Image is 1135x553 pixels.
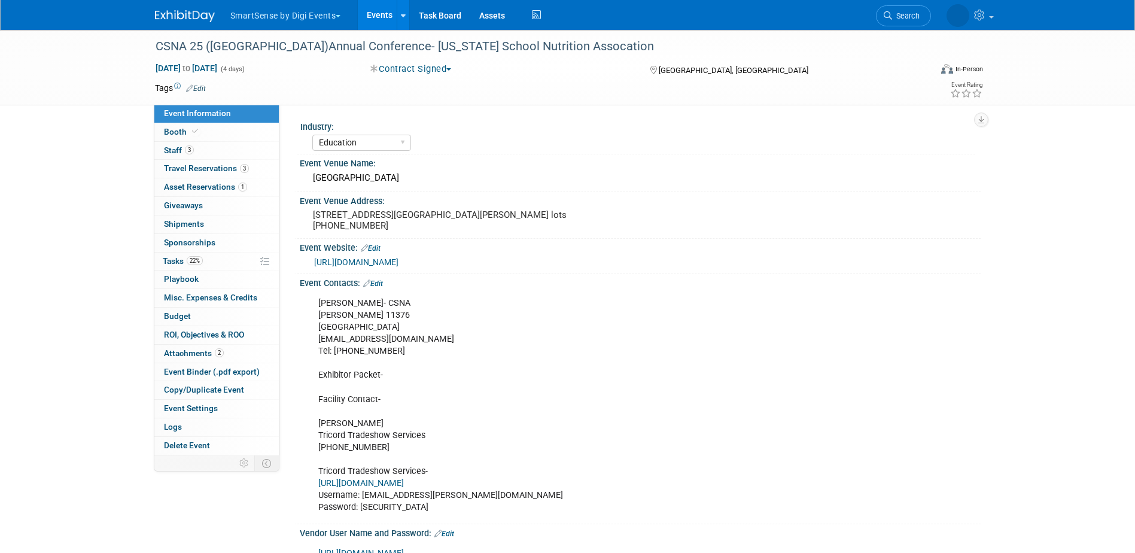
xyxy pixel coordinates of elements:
span: Booth [164,127,200,136]
a: [URL][DOMAIN_NAME] [318,478,404,488]
span: 1 [238,183,247,192]
span: Budget [164,311,191,321]
a: Shipments [154,215,279,233]
div: CSNA 25 ([GEOGRAPHIC_DATA])Annual Conference- [US_STATE] School Nutrition Assocation [151,36,913,57]
a: Giveaways [154,197,279,215]
a: Event Information [154,105,279,123]
td: Tags [155,82,206,94]
a: Edit [363,279,383,288]
div: Event Contacts: [300,274,981,290]
span: Event Information [164,108,231,118]
a: Copy/Duplicate Event [154,381,279,399]
a: Travel Reservations3 [154,160,279,178]
div: Event Venue Name: [300,154,981,169]
span: Logs [164,422,182,432]
span: 3 [185,145,194,154]
a: [URL][DOMAIN_NAME] [314,257,398,267]
td: Toggle Event Tabs [254,455,279,471]
span: 2 [215,348,224,357]
span: Delete Event [164,440,210,450]
span: Copy/Duplicate Event [164,385,244,394]
pre: [STREET_ADDRESS][GEOGRAPHIC_DATA][PERSON_NAME] lots [PHONE_NUMBER] [313,209,570,231]
span: Misc. Expenses & Credits [164,293,257,302]
span: to [181,63,192,73]
span: Sponsorships [164,238,215,247]
a: Edit [434,530,454,538]
span: Search [892,11,920,20]
span: 3 [240,164,249,173]
a: Logs [154,418,279,436]
a: Budget [154,308,279,326]
span: Event Settings [164,403,218,413]
a: Playbook [154,271,279,288]
i: Booth reservation complete [192,128,198,135]
span: Playbook [164,274,199,284]
img: Format-Inperson.png [941,64,953,74]
a: Edit [361,244,381,253]
a: Staff3 [154,142,279,160]
img: ExhibitDay [155,10,215,22]
div: Event Format [860,62,984,80]
span: Staff [164,145,194,155]
a: Delete Event [154,437,279,455]
img: Abby Allison [947,4,969,27]
span: Asset Reservations [164,182,247,192]
span: Shipments [164,219,204,229]
div: Event Venue Address: [300,192,981,207]
span: ROI, Objectives & ROO [164,330,244,339]
div: [PERSON_NAME]- CSNA [PERSON_NAME] 11376 [GEOGRAPHIC_DATA] [EMAIL_ADDRESS][DOMAIN_NAME] Tel: [PHON... [310,291,849,519]
a: Sponsorships [154,234,279,252]
div: Vendor User Name and Password: [300,524,981,540]
span: Giveaways [164,200,203,210]
td: Personalize Event Tab Strip [234,455,255,471]
button: Contract Signed [366,63,456,75]
a: Edit [186,84,206,93]
div: In-Person [955,65,983,74]
span: Event Binder (.pdf export) [164,367,260,376]
a: ROI, Objectives & ROO [154,326,279,344]
span: Attachments [164,348,224,358]
span: 22% [187,256,203,265]
div: Industry: [300,118,975,133]
span: (4 days) [220,65,245,73]
a: Search [876,5,931,26]
a: Event Settings [154,400,279,418]
a: Tasks22% [154,253,279,271]
span: Tasks [163,256,203,266]
span: [GEOGRAPHIC_DATA], [GEOGRAPHIC_DATA] [659,66,808,75]
a: Asset Reservations1 [154,178,279,196]
div: [GEOGRAPHIC_DATA] [309,169,972,187]
a: Event Binder (.pdf export) [154,363,279,381]
a: Attachments2 [154,345,279,363]
span: [DATE] [DATE] [155,63,218,74]
a: Booth [154,123,279,141]
div: Event Rating [950,82,982,88]
a: Misc. Expenses & Credits [154,289,279,307]
div: Event Website: [300,239,981,254]
span: Travel Reservations [164,163,249,173]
